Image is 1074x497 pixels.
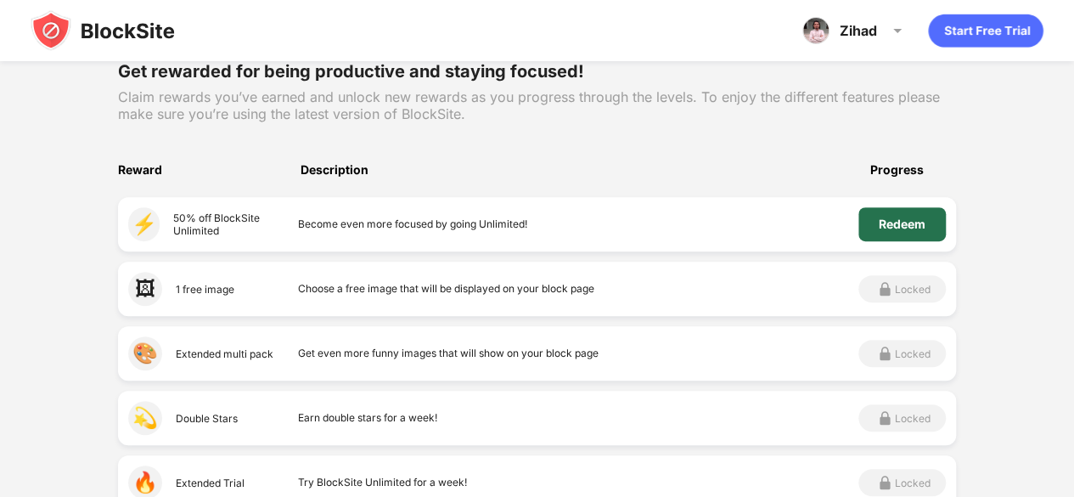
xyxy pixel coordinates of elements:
div: Progress [870,163,956,197]
div: Claim rewards you’ve earned and unlock new rewards as you progress through the levels. To enjoy t... [118,88,956,122]
div: Get even more funny images that will show on your block page [298,336,858,370]
div: 💫 [128,401,162,435]
img: blocksite-icon-black.svg [31,10,175,51]
div: 🖼 [128,272,162,306]
div: Description [301,163,869,197]
div: Double Stars [176,412,238,425]
div: Reward [118,163,301,197]
div: Choose a free image that will be displayed on your block page [298,272,858,306]
img: grey-lock.svg [874,472,895,493]
div: Earn double stars for a week! [298,401,858,435]
div: 1 free image [176,283,234,296]
div: Locked [895,477,931,489]
div: ⚡️ [128,207,160,241]
div: 50% off BlockSite Unlimited [173,212,298,237]
img: grey-lock.svg [874,343,895,364]
div: 🎨 [128,336,162,370]
div: Zihad [840,22,877,39]
div: Get rewarded for being productive and staying focused! [118,61,956,82]
div: Extended multi pack [176,347,273,360]
div: Locked [895,283,931,296]
div: Become even more focused by going Unlimited! [298,207,858,241]
img: grey-lock.svg [874,279,895,299]
div: animation [928,14,1043,48]
div: Locked [895,412,931,425]
div: Redeem [879,217,925,231]
div: Locked [895,347,931,360]
img: grey-lock.svg [874,408,895,428]
img: ACg8ocL9uy0Xn1PJNXDeSLq89Uh5RmZMbgnCFdejY8Y76OPwmyiWg7k=s96-c [802,17,829,44]
div: Extended Trial [176,477,245,489]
